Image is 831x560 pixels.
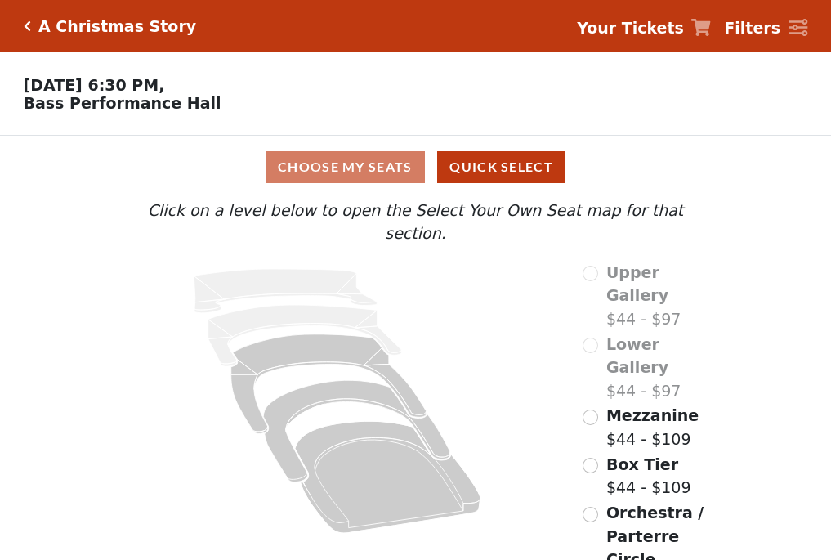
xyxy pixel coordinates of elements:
[606,333,716,403] label: $44 - $97
[606,335,668,377] span: Lower Gallery
[606,453,691,500] label: $44 - $109
[606,263,668,305] span: Upper Gallery
[208,305,402,366] path: Lower Gallery - Seats Available: 0
[577,16,711,40] a: Your Tickets
[606,404,699,450] label: $44 - $109
[606,455,678,473] span: Box Tier
[724,16,807,40] a: Filters
[577,19,684,37] strong: Your Tickets
[194,269,378,313] path: Upper Gallery - Seats Available: 0
[296,421,481,533] path: Orchestra / Parterre Circle - Seats Available: 199
[724,19,780,37] strong: Filters
[38,17,196,36] h5: A Christmas Story
[606,406,699,424] span: Mezzanine
[606,261,716,331] label: $44 - $97
[24,20,31,32] a: Click here to go back to filters
[115,199,715,245] p: Click on a level below to open the Select Your Own Seat map for that section.
[437,151,565,183] button: Quick Select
